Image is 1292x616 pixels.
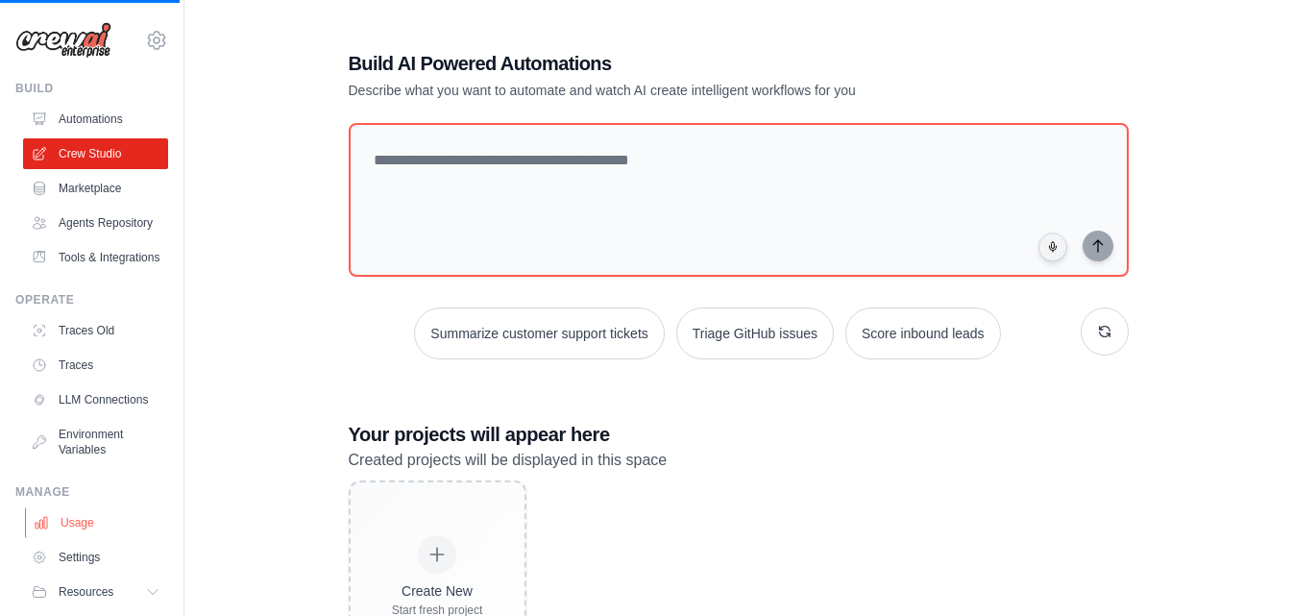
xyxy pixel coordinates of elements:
[414,308,664,359] button: Summarize customer support tickets
[349,448,1129,473] p: Created projects will be displayed in this space
[15,22,111,59] img: Logo
[23,104,168,135] a: Automations
[845,308,1001,359] button: Score inbound leads
[23,173,168,204] a: Marketplace
[15,484,168,500] div: Manage
[23,350,168,381] a: Traces
[15,292,168,308] div: Operate
[23,315,168,346] a: Traces Old
[676,308,834,359] button: Triage GitHub issues
[1196,524,1292,616] iframe: Chat Widget
[25,507,170,538] a: Usage
[349,50,994,77] h1: Build AI Powered Automations
[59,584,113,600] span: Resources
[23,242,168,273] a: Tools & Integrations
[1038,233,1067,261] button: Click to speak your automation idea
[349,81,994,100] p: Describe what you want to automate and watch AI create intelligent workflows for you
[23,577,168,607] button: Resources
[23,208,168,238] a: Agents Repository
[23,138,168,169] a: Crew Studio
[15,81,168,96] div: Build
[23,384,168,415] a: LLM Connections
[392,581,483,601] div: Create New
[23,542,168,573] a: Settings
[349,421,1129,448] h3: Your projects will appear here
[23,419,168,465] a: Environment Variables
[1081,308,1129,356] button: Get new suggestions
